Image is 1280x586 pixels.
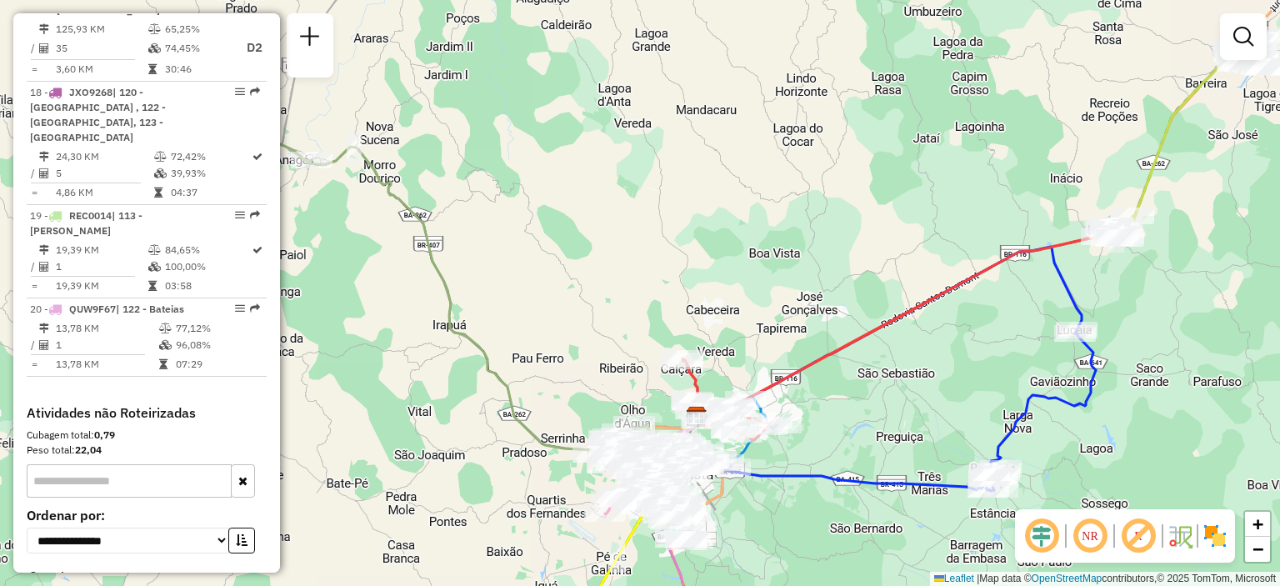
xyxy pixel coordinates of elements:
h4: Atividades não Roteirizadas [27,405,267,421]
td: 35 [55,38,147,58]
td: 07:29 [175,356,259,373]
label: Ordenar por: [27,505,267,525]
td: 13,78 KM [55,320,158,337]
i: Total de Atividades [39,340,49,350]
td: 125,93 KM [55,21,147,38]
i: Distância Total [39,24,49,34]
span: Containers [29,568,217,585]
span: 19 - [30,209,142,237]
em: Opções [235,87,245,97]
i: % de utilização do peso [154,152,167,162]
img: Exibir/Ocultar setores [1202,523,1228,549]
td: / [30,258,38,275]
td: 04:37 [170,184,251,201]
td: 3,60 KM [55,61,147,78]
td: 19,39 KM [55,278,147,294]
i: Tempo total em rota [154,188,162,198]
td: = [30,184,38,201]
td: 100,00% [164,258,251,275]
td: = [30,61,38,78]
i: % de utilização da cubagem [154,168,167,178]
em: Rota exportada [250,87,260,97]
strong: 22,04 [75,443,102,456]
span: | 113 - [PERSON_NAME] [30,209,142,237]
span: QUW9F67 [69,303,116,315]
span: Ocultar NR [1070,516,1110,556]
i: Total de Atividades [39,43,49,53]
td: / [30,337,38,353]
i: Tempo total em rota [148,281,157,291]
td: = [30,356,38,373]
td: 1 [55,258,147,275]
td: / [30,38,38,58]
span: JXO9268 [69,86,112,98]
div: Cubagem total: [27,428,267,443]
td: = [30,278,38,294]
td: 39,93% [170,165,251,182]
em: Opções [235,303,245,313]
div: Map data © contributors,© 2025 TomTom, Microsoft [930,572,1280,586]
td: 74,45% [164,38,231,58]
td: 30:46 [164,61,231,78]
span: + [1252,513,1263,534]
i: Total de Atividades [39,168,49,178]
a: Zoom out [1245,537,1270,562]
span: Ocultar deslocamento [1022,516,1062,556]
i: % de utilização da cubagem [148,262,161,272]
i: % de utilização do peso [148,245,161,255]
i: Tempo total em rota [159,359,167,369]
td: 65,25% [164,21,231,38]
td: 5 [55,165,153,182]
img: Fluxo de ruas [1167,523,1193,549]
i: % de utilização do peso [148,24,161,34]
span: 18 - [30,86,166,143]
td: / [30,165,38,182]
strong: 0,79 [94,428,115,441]
span: REC0014 [69,209,112,222]
em: Rota exportada [250,303,260,313]
a: Exibir filtros [1227,20,1260,53]
td: 96,08% [175,337,259,353]
a: Nova sessão e pesquisa [293,20,327,58]
button: Ordem crescente [228,528,255,553]
span: | [977,573,979,584]
em: Rota exportada [250,210,260,220]
em: Opções [235,210,245,220]
span: | 122 - Bateias [116,303,184,315]
i: Distância Total [39,323,49,333]
i: Rota otimizada [252,152,262,162]
i: % de utilização da cubagem [148,43,161,53]
td: 03:58 [164,278,251,294]
span: Exibir rótulo [1118,516,1158,556]
img: CDD Vitória da Conquista [686,406,707,428]
p: D2 [232,38,262,58]
i: Tempo total em rota [148,64,157,74]
td: 19,39 KM [55,242,147,258]
i: Distância Total [39,152,49,162]
i: Total de Atividades [39,262,49,272]
td: 84,65% [164,242,251,258]
i: Distância Total [39,245,49,255]
td: 72,42% [170,148,251,165]
td: 13,78 KM [55,356,158,373]
i: % de utilização do peso [159,323,172,333]
i: % de utilização da cubagem [159,340,172,350]
a: Leaflet [934,573,974,584]
td: 24,30 KM [55,148,153,165]
span: | 120 - [GEOGRAPHIC_DATA] , 122 - [GEOGRAPHIC_DATA], 123 - [GEOGRAPHIC_DATA] [30,86,166,143]
td: 4,86 KM [55,184,153,201]
a: Zoom in [1245,512,1270,537]
i: Rota otimizada [252,245,262,255]
span: − [1252,538,1263,559]
td: 1 [55,337,158,353]
a: OpenStreetMap [1032,573,1102,584]
div: Peso total: [27,443,267,458]
td: 77,12% [175,320,259,337]
span: 20 - [30,303,184,315]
